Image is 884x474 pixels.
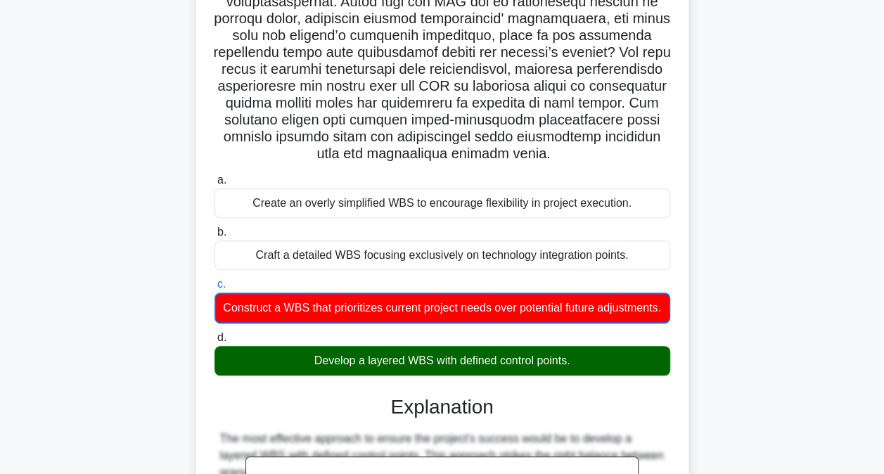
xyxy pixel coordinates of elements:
div: Craft a detailed WBS focusing exclusively on technology integration points. [214,241,670,270]
span: b. [217,226,226,238]
div: Develop a layered WBS with defined control points. [214,346,670,376]
div: Create an overly simplified WBS to encourage flexibility in project execution. [214,188,670,218]
span: c. [217,278,226,290]
span: d. [217,331,226,343]
span: a. [217,174,226,186]
h3: Explanation [223,395,662,419]
div: Construct a WBS that prioritizes current project needs over potential future adjustments. [214,293,670,324]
